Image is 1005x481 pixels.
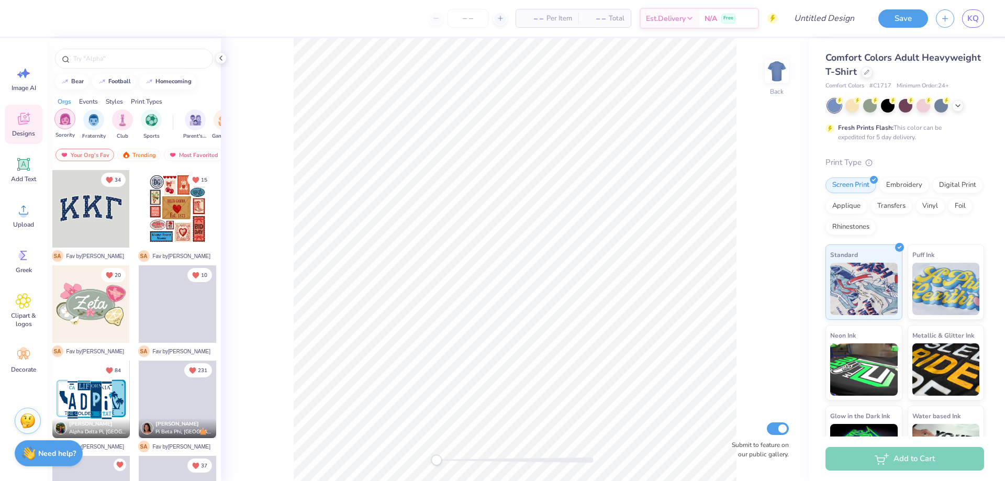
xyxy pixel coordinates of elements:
div: filter for Parent's Weekend [183,109,207,140]
span: Parent's Weekend [183,132,207,140]
span: Sports [143,132,160,140]
div: filter for Club [112,109,133,140]
img: Glow in the Dark Ink [830,424,898,476]
img: most_fav.gif [169,151,177,159]
input: – – [448,9,488,28]
img: trend_line.gif [61,79,69,85]
button: filter button [183,109,207,140]
span: – – [585,13,606,24]
span: Club [117,132,128,140]
button: filter button [212,109,236,140]
span: [PERSON_NAME] [155,420,199,428]
div: Embroidery [879,177,929,193]
div: filter for Fraternity [82,109,106,140]
div: Orgs [58,97,71,106]
div: Back [770,87,784,96]
span: Clipart & logos [6,311,41,328]
span: Add Text [11,175,36,183]
span: Decorate [11,365,36,374]
button: filter button [82,109,106,140]
img: Club Image [117,114,128,126]
div: Digital Print [932,177,983,193]
div: Your Org's Fav [55,149,114,161]
div: Foil [948,198,973,214]
span: Per Item [546,13,572,24]
a: KQ [962,9,984,28]
div: Print Type [825,156,984,169]
div: Screen Print [825,177,876,193]
button: filter button [54,109,75,140]
span: [PERSON_NAME] [69,420,113,428]
span: Greek [16,266,32,274]
img: Back [766,61,787,82]
div: homecoming [155,79,192,84]
span: Fav by [PERSON_NAME] [153,348,210,355]
div: filter for Sports [141,109,162,140]
span: Puff Ink [912,249,934,260]
span: Comfort Colors Adult Heavyweight T-Shirt [825,51,981,78]
button: homecoming [139,74,196,90]
span: Standard [830,249,858,260]
span: Est. Delivery [646,13,686,24]
span: S A [138,441,150,452]
div: Rhinestones [825,219,876,235]
div: Applique [825,198,867,214]
button: football [92,74,136,90]
span: Fav by [PERSON_NAME] [66,252,124,260]
img: Standard [830,263,898,315]
span: Fav by [PERSON_NAME] [153,443,210,451]
span: Free [723,15,733,22]
div: This color can be expedited for 5 day delivery. [838,123,967,142]
span: # C1717 [869,82,891,91]
span: Designs [12,129,35,138]
span: Pi Beta Phi, [GEOGRAPHIC_DATA][US_STATE] [155,428,212,436]
img: Water based Ink [912,424,980,476]
img: Neon Ink [830,343,898,396]
img: Puff Ink [912,263,980,315]
button: bear [55,74,88,90]
img: Sorority Image [59,113,71,125]
span: N/A [705,13,717,24]
span: Fav by [PERSON_NAME] [153,252,210,260]
span: Fraternity [82,132,106,140]
span: Comfort Colors [825,82,864,91]
input: Try "Alpha" [72,53,206,64]
input: Untitled Design [786,8,863,29]
span: Alpha Delta Pi, [GEOGRAPHIC_DATA][US_STATE] [69,428,126,436]
label: Submit to feature on our public gallery. [726,440,789,459]
span: Sorority [55,131,75,139]
button: Save [878,9,928,28]
div: football [108,79,131,84]
div: Transfers [870,198,912,214]
span: Neon Ink [830,330,856,341]
span: Game Day [212,132,236,140]
div: Trending [117,149,161,161]
div: filter for Game Day [212,109,236,140]
img: Parent's Weekend Image [189,114,202,126]
span: Metallic & Glitter Ink [912,330,974,341]
span: Glow in the Dark Ink [830,410,890,421]
span: Fav by [PERSON_NAME] [66,443,124,451]
img: trend_line.gif [98,79,106,85]
span: S A [52,345,63,357]
img: most_fav.gif [60,151,69,159]
button: filter button [112,109,133,140]
div: bear [71,79,84,84]
img: Metallic & Glitter Ink [912,343,980,396]
div: Events [79,97,98,106]
span: S A [52,250,63,262]
strong: Need help? [38,449,76,458]
div: Vinyl [915,198,945,214]
img: Sports Image [146,114,158,126]
span: – – [522,13,543,24]
span: Image AI [12,84,36,92]
span: KQ [967,13,979,25]
button: filter button [141,109,162,140]
span: Minimum Order: 24 + [897,82,949,91]
div: filter for Sorority [54,108,75,139]
img: Game Day Image [218,114,230,126]
img: Fraternity Image [88,114,99,126]
div: Most Favorited [164,149,223,161]
span: Fav by [PERSON_NAME] [66,348,124,355]
span: Upload [13,220,34,229]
